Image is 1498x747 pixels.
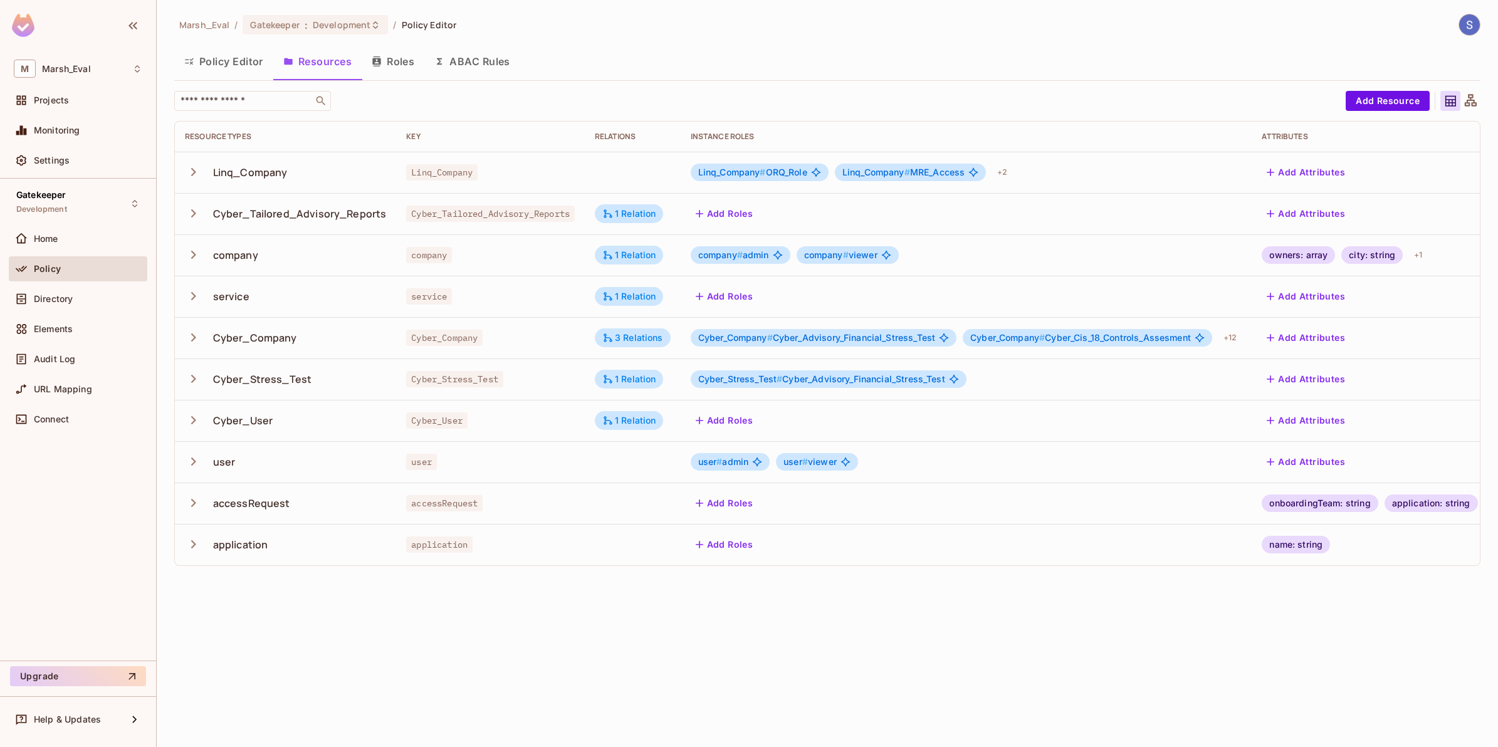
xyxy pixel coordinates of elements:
div: 1 Relation [602,249,656,261]
button: Add Roles [691,286,758,306]
span: the active workspace [179,19,229,31]
span: Linq_Company [698,167,766,177]
span: # [767,332,773,343]
li: / [393,19,396,31]
span: Cyber_Tailored_Advisory_Reports [406,206,575,222]
div: application: string [1385,494,1478,512]
div: user [213,455,236,469]
span: user [783,456,808,467]
div: accessRequest [213,496,290,510]
span: Cyber_Advisory_Financial_Stress_Test [698,333,936,343]
div: 1 Relation [602,291,656,302]
div: Key [406,132,575,142]
span: company [406,247,452,263]
span: admin [698,250,769,260]
div: 1 Relation [602,208,656,219]
span: Cyber_Company [406,330,483,346]
span: user [406,454,437,470]
span: Cyber_Company [970,332,1045,343]
li: / [234,19,238,31]
div: city: string [1341,246,1403,264]
div: 1 Relation [602,415,656,426]
span: Linq_Company [842,167,910,177]
button: Add Roles [691,410,758,431]
span: service [406,288,452,305]
div: + 12 [1218,328,1242,348]
span: # [1039,332,1045,343]
span: Home [34,234,58,244]
div: + 1 [1409,245,1427,265]
div: 3 Relations [602,332,663,343]
button: Add Attributes [1262,452,1350,472]
button: Roles [362,46,424,77]
span: Audit Log [34,354,75,364]
div: Cyber_Company [213,331,297,345]
span: Connect [34,414,69,424]
div: onboardingTeam: string [1262,494,1378,512]
div: 1 Relation [602,373,656,385]
span: Cyber_Cis_18_Controls_Assesment [970,333,1191,343]
span: ORQ_Role [698,167,807,177]
span: # [716,456,722,467]
button: ABAC Rules [424,46,520,77]
div: Cyber_Tailored_Advisory_Reports [213,207,387,221]
div: service [213,290,249,303]
div: Instance roles [691,132,1242,142]
span: Cyber_Company [698,332,773,343]
div: Relations [595,132,671,142]
button: Add Attributes [1262,410,1350,431]
img: Shubham Kumar [1459,14,1480,35]
img: SReyMgAAAABJRU5ErkJggg== [12,14,34,37]
span: Cyber_Stress_Test [698,373,783,384]
button: Add Attributes [1262,328,1350,348]
span: user [698,456,723,467]
div: + 2 [992,162,1012,182]
button: Add Roles [691,535,758,555]
span: Monitoring [34,125,80,135]
div: Cyber_Stress_Test [213,372,312,386]
span: URL Mapping [34,384,92,394]
span: Settings [34,155,70,165]
span: accessRequest [406,495,483,511]
div: company [213,248,258,262]
button: Resources [273,46,362,77]
span: Cyber_Advisory_Financial_Stress_Test [698,374,945,384]
button: Add Attributes [1262,369,1350,389]
span: Directory [34,294,73,304]
span: Projects [34,95,69,105]
button: Add Roles [691,493,758,513]
button: Upgrade [10,666,146,686]
span: Development [16,204,67,214]
span: Gatekeeper [250,19,299,31]
span: Development [313,19,370,31]
span: MRE_Access [842,167,965,177]
span: # [802,456,808,467]
span: viewer [804,250,877,260]
span: # [760,167,765,177]
span: Policy [34,264,61,274]
span: M [14,60,36,78]
span: Help & Updates [34,714,101,724]
span: Workspace: Marsh_Eval [42,64,91,74]
span: Policy Editor [402,19,457,31]
button: Policy Editor [174,46,273,77]
div: Resource Types [185,132,386,142]
div: Cyber_User [213,414,273,427]
span: # [843,249,849,260]
div: application [213,538,268,551]
span: viewer [783,457,837,467]
span: : [304,20,308,30]
span: Linq_Company [406,164,478,180]
div: owners: array [1262,246,1335,264]
button: Add Attributes [1262,162,1350,182]
div: name: string [1262,536,1330,553]
button: Add Attributes [1262,204,1350,224]
span: Gatekeeper [16,190,66,200]
span: company [698,249,743,260]
span: # [737,249,743,260]
span: application [406,536,473,553]
span: Elements [34,324,73,334]
span: company [804,249,849,260]
span: Cyber_Stress_Test [406,371,503,387]
div: Linq_Company [213,165,288,179]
